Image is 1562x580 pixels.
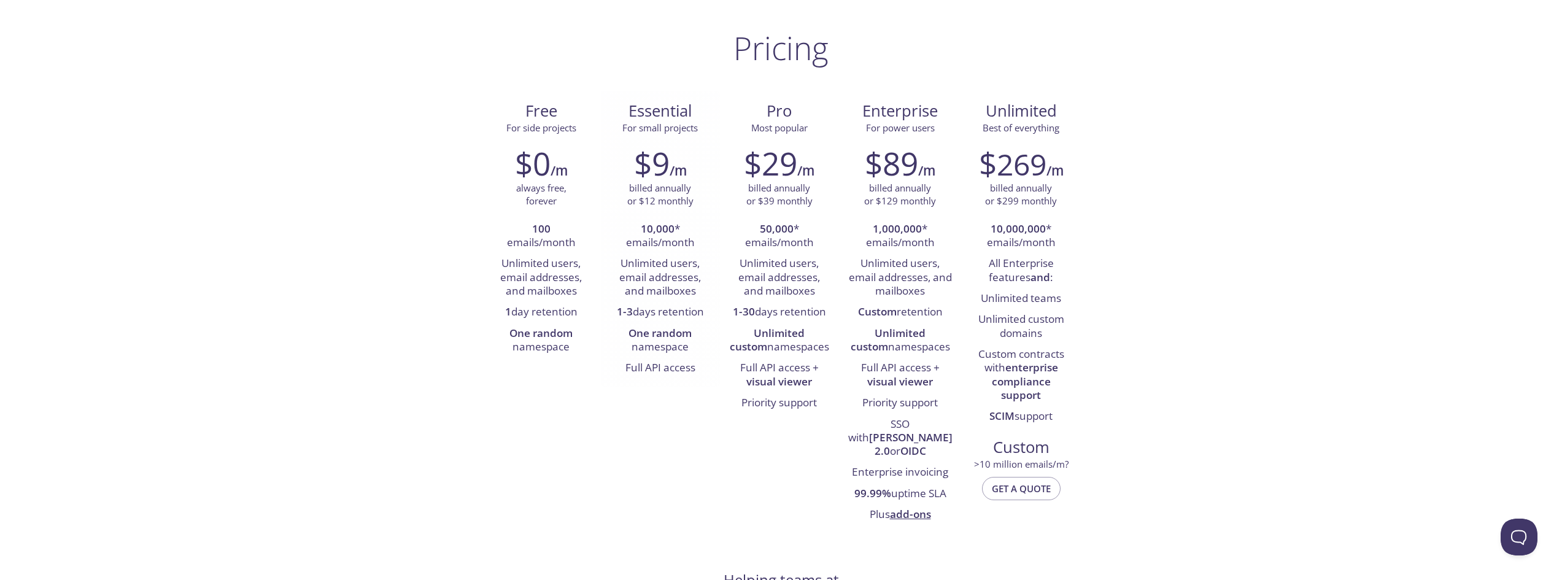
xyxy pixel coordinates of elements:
li: days retention [729,302,830,323]
li: * emails/month [848,219,953,254]
h1: Pricing [733,29,829,66]
strong: OIDC [900,444,926,458]
li: Priority support [848,393,953,414]
span: For side projects [506,122,576,134]
li: Custom contracts with [971,344,1072,406]
li: Unlimited teams [971,288,1072,309]
li: * emails/month [610,219,711,254]
strong: 1-30 [733,304,755,319]
li: namespace [491,323,592,358]
a: add-ons [890,507,931,521]
strong: Unlimited custom [851,326,926,354]
strong: [PERSON_NAME] 2.0 [869,430,953,458]
h2: $ [979,145,1046,182]
li: Priority support [729,393,830,414]
span: For power users [866,122,935,134]
span: Most popular [751,122,808,134]
strong: SCIM [989,409,1015,423]
li: retention [848,302,953,323]
li: support [971,406,1072,427]
h6: /m [551,160,568,181]
li: Unlimited users, email addresses, and mailboxes [729,253,830,302]
li: uptime SLA [848,484,953,505]
li: All Enterprise features : [971,253,1072,288]
iframe: Help Scout Beacon - Open [1501,519,1537,555]
li: * emails/month [729,219,830,254]
strong: 1,000,000 [873,222,922,236]
li: namespaces [729,323,830,358]
li: Unlimited users, email addresses, and mailboxes [610,253,711,302]
span: 269 [997,144,1046,184]
li: emails/month [491,219,592,254]
strong: 99.99% [854,486,891,500]
h2: $29 [744,145,797,182]
strong: visual viewer [746,374,812,389]
button: Get a quote [982,477,1061,500]
span: Essential [611,101,710,122]
li: Unlimited users, email addresses, and mailboxes [491,253,592,302]
strong: 1 [505,304,511,319]
strong: Custom [858,304,897,319]
li: * emails/month [971,219,1072,254]
strong: 10,000,000 [991,222,1046,236]
span: Pro [730,101,829,122]
strong: Unlimited custom [730,326,805,354]
li: Plus [848,505,953,525]
span: Free [492,101,591,122]
span: Get a quote [992,481,1051,497]
p: billed annually or $129 monthly [864,182,936,208]
li: Full API access [610,358,711,379]
span: Custom [972,437,1071,458]
p: billed annually or $299 monthly [985,182,1057,208]
strong: 1-3 [617,304,633,319]
h6: /m [797,160,814,181]
li: days retention [610,302,711,323]
p: billed annually or $39 monthly [746,182,813,208]
h2: $9 [634,145,670,182]
strong: visual viewer [867,374,933,389]
li: namespaces [848,323,953,358]
span: Unlimited [986,100,1057,122]
h2: $0 [515,145,551,182]
h6: /m [918,160,935,181]
span: > 10 million emails/m? [974,458,1069,470]
strong: 50,000 [760,222,794,236]
span: Enterprise [849,101,952,122]
strong: One random [509,326,573,340]
li: day retention [491,302,592,323]
strong: enterprise compliance support [992,360,1058,402]
li: namespace [610,323,711,358]
p: always free, forever [516,182,566,208]
strong: and [1030,270,1050,284]
span: For small projects [622,122,698,134]
li: Enterprise invoicing [848,463,953,484]
h6: /m [670,160,687,181]
span: Best of everything [983,122,1059,134]
strong: One random [628,326,692,340]
h2: $89 [865,145,918,182]
li: Full API access + [848,358,953,393]
h6: /m [1046,160,1064,181]
strong: 10,000 [641,222,675,236]
p: billed annually or $12 monthly [627,182,694,208]
li: Full API access + [729,358,830,393]
li: Unlimited custom domains [971,309,1072,344]
li: SSO with or [848,414,953,463]
strong: 100 [532,222,551,236]
li: Unlimited users, email addresses, and mailboxes [848,253,953,302]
